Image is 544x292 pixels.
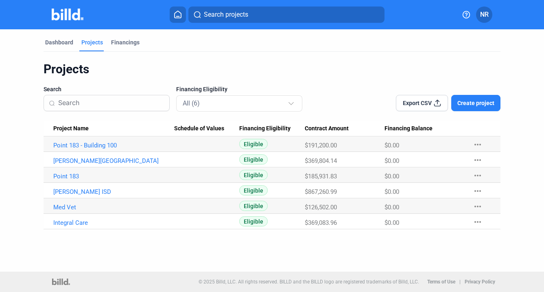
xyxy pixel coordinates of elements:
span: Search projects [204,10,248,20]
span: Eligible [239,201,268,211]
span: $191,200.00 [305,142,337,149]
div: Projects [81,38,103,46]
span: $369,804.14 [305,157,337,165]
mat-icon: more_horiz [473,155,483,165]
span: $0.00 [385,157,399,165]
mat-icon: more_horiz [473,186,483,196]
span: $0.00 [385,188,399,195]
span: Financing Eligibility [239,125,291,132]
mat-icon: more_horiz [473,217,483,227]
div: Project Name [53,125,174,132]
span: $369,083.96 [305,219,337,226]
a: Point 183 [53,173,174,180]
div: Financing Balance [385,125,465,132]
span: Financing Eligibility [176,85,227,93]
img: logo [52,279,70,285]
div: Schedule of Values [174,125,239,132]
span: Project Name [53,125,89,132]
span: $185,931.83 [305,173,337,180]
span: NR [480,10,489,20]
a: Point 183 - Building 100 [53,142,174,149]
a: Integral Care [53,219,174,226]
button: NR [476,7,492,23]
div: Dashboard [45,38,73,46]
span: Financing Balance [385,125,433,132]
span: Eligible [239,216,268,226]
span: $867,260.99 [305,188,337,195]
span: $126,502.00 [305,204,337,211]
div: Financings [111,38,140,46]
span: $0.00 [385,204,399,211]
div: Contract Amount [305,125,385,132]
div: Projects [44,61,500,77]
a: [PERSON_NAME][GEOGRAPHIC_DATA] [53,157,174,165]
span: Contract Amount [305,125,349,132]
span: Eligible [239,154,268,165]
span: Eligible [239,139,268,149]
span: Eligible [239,170,268,180]
button: Search projects [188,7,385,23]
span: $0.00 [385,142,399,149]
p: © 2025 Billd, LLC. All rights reserved. BILLD and the BILLD logo are registered trademarks of Bil... [199,279,419,285]
span: Eligible [239,185,268,195]
p: | [459,279,461,285]
span: Create project [457,99,494,107]
div: Financing Eligibility [239,125,305,132]
span: Schedule of Values [174,125,224,132]
mat-icon: more_horiz [473,140,483,149]
button: Export CSV [396,95,448,111]
span: Export CSV [403,99,432,107]
a: [PERSON_NAME] ISD [53,188,174,195]
b: Terms of Use [427,279,455,285]
input: Search [58,94,164,112]
span: $0.00 [385,219,399,226]
span: $0.00 [385,173,399,180]
img: Billd Company Logo [52,9,84,20]
mat-select-trigger: All (6) [183,99,200,107]
mat-icon: more_horiz [473,171,483,180]
mat-icon: more_horiz [473,202,483,211]
a: Med Vet [53,204,174,211]
span: Search [44,85,61,93]
button: Create project [451,95,500,111]
b: Privacy Policy [465,279,495,285]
